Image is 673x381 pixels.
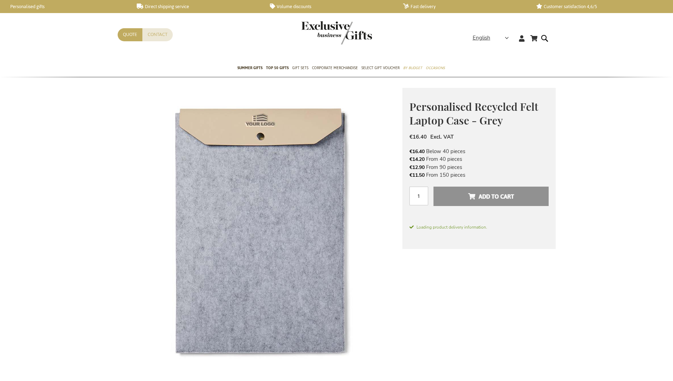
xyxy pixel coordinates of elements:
[292,60,308,77] a: Gift Sets
[409,171,549,179] li: From 150 pieces
[536,4,658,10] a: Customer satisfaction 4,6/5
[430,133,454,140] span: Excl. VAT
[237,64,262,72] span: Summer Gifts
[409,99,538,127] span: Personalised Recycled Felt Laptop Case - Grey
[118,88,402,372] img: Personalised Recycled Felt Laptop Case - Grey
[361,64,400,72] span: Select Gift Voucher
[266,60,289,77] a: TOP 50 Gifts
[409,163,549,171] li: From 90 pieces
[312,60,358,77] a: Corporate Merchandise
[4,4,125,10] a: Personalised gifts
[409,164,425,171] span: €12.90
[270,4,392,10] a: Volume discounts
[409,148,425,155] span: €16.40
[409,147,549,155] li: Below 40 pieces
[142,28,173,41] a: Contact
[473,34,490,42] span: English
[403,4,525,10] a: Fast delivery
[409,224,549,230] span: Loading product delivery information.
[312,64,358,72] span: Corporate Merchandise
[426,60,445,77] a: Occasions
[409,133,427,140] span: €16.40
[409,156,425,163] span: €14.20
[301,21,372,44] img: Exclusive Business gifts logo
[301,21,337,44] a: store logo
[409,172,425,179] span: €11.50
[237,60,262,77] a: Summer Gifts
[292,64,308,72] span: Gift Sets
[426,64,445,72] span: Occasions
[361,60,400,77] a: Select Gift Voucher
[403,60,422,77] a: By Budget
[266,64,289,72] span: TOP 50 Gifts
[403,64,422,72] span: By Budget
[409,187,428,205] input: Qty
[118,28,142,41] a: Quote
[137,4,259,10] a: Direct shipping service
[409,155,549,163] li: From 40 pieces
